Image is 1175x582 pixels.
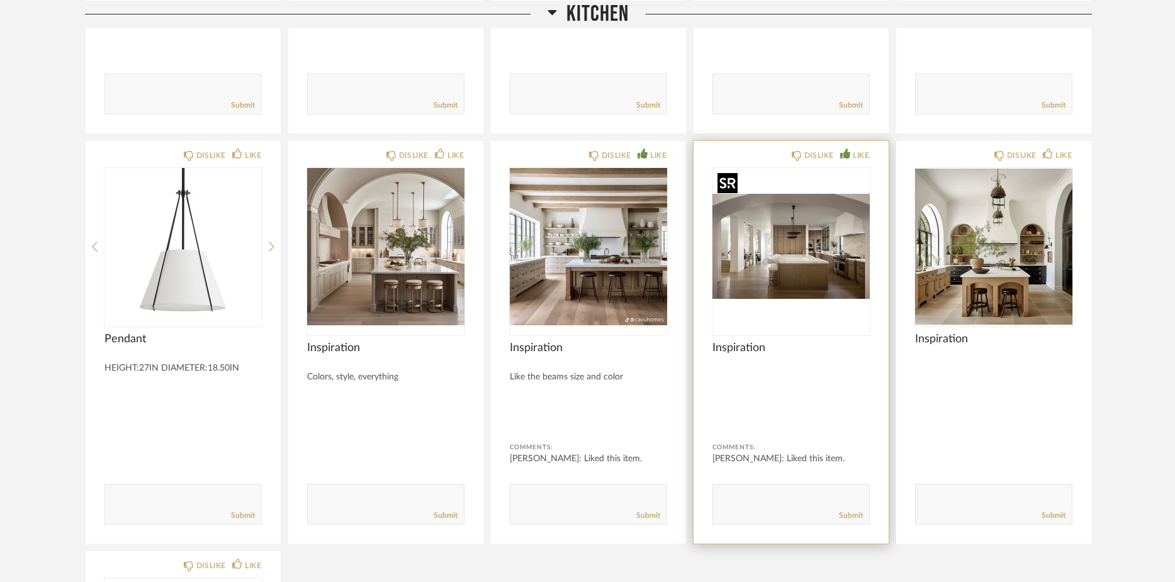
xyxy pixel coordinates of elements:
[853,149,869,162] div: LIKE
[447,149,464,162] div: LIKE
[650,149,666,162] div: LIKE
[399,149,429,162] div: DISLIKE
[231,100,255,111] a: Submit
[510,341,667,355] span: Inspiration
[1042,100,1065,111] a: Submit
[712,168,870,325] div: 0
[510,372,667,383] div: Like the beams size and color
[307,168,464,325] img: undefined
[510,452,667,465] div: [PERSON_NAME]: Liked this item.
[434,100,458,111] a: Submit
[307,168,464,325] div: 0
[712,452,870,465] div: [PERSON_NAME]: Liked this item.
[196,149,226,162] div: DISLIKE
[839,510,863,521] a: Submit
[307,341,464,355] span: Inspiration
[104,332,262,346] span: Pendant
[510,168,667,325] img: undefined
[245,559,261,572] div: LIKE
[196,559,226,572] div: DISLIKE
[1055,149,1072,162] div: LIKE
[839,100,863,111] a: Submit
[915,168,1072,325] img: undefined
[1007,149,1037,162] div: DISLIKE
[510,168,667,325] div: 0
[636,100,660,111] a: Submit
[602,149,631,162] div: DISLIKE
[104,168,262,325] img: undefined
[1042,510,1065,521] a: Submit
[712,341,870,355] span: Inspiration
[510,441,667,454] div: Comments:
[245,149,261,162] div: LIKE
[712,441,870,454] div: Comments:
[104,363,262,374] div: HEIGHT:27IN DIAMETER:18.50IN
[434,510,458,521] a: Submit
[636,510,660,521] a: Submit
[915,332,1072,346] span: Inspiration
[231,510,255,521] a: Submit
[712,168,870,325] img: undefined
[804,149,834,162] div: DISLIKE
[307,372,464,383] div: Colors, style, everything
